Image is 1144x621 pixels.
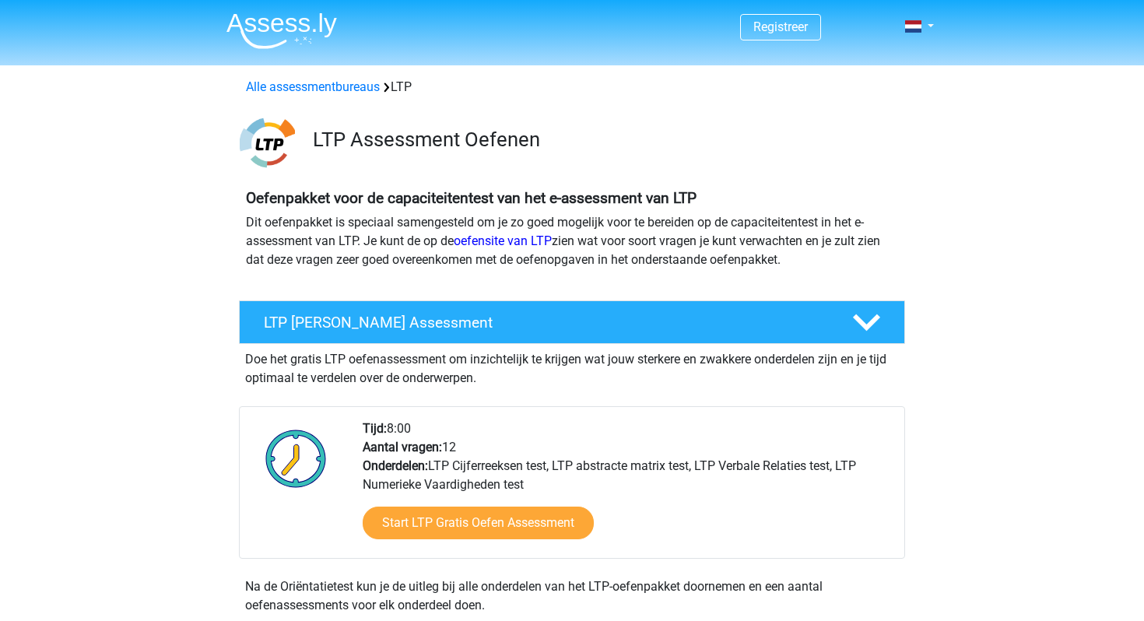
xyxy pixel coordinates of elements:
[363,440,442,454] b: Aantal vragen:
[246,213,898,269] p: Dit oefenpakket is speciaal samengesteld om je zo goed mogelijk voor te bereiden op de capaciteit...
[239,577,905,615] div: Na de Oriëntatietest kun je de uitleg bij alle onderdelen van het LTP-oefenpakket doornemen en ee...
[454,233,552,248] a: oefensite van LTP
[233,300,911,344] a: LTP [PERSON_NAME] Assessment
[363,421,387,436] b: Tijd:
[246,79,380,94] a: Alle assessmentbureaus
[264,314,827,332] h4: LTP [PERSON_NAME] Assessment
[753,19,808,34] a: Registreer
[363,458,428,473] b: Onderdelen:
[226,12,337,49] img: Assessly
[246,189,697,207] b: Oefenpakket voor de capaciteitentest van het e-assessment van LTP
[240,115,295,170] img: ltp.png
[363,507,594,539] a: Start LTP Gratis Oefen Assessment
[240,78,904,96] div: LTP
[239,344,905,388] div: Doe het gratis LTP oefenassessment om inzichtelijk te krijgen wat jouw sterkere en zwakkere onder...
[257,419,335,497] img: Klok
[351,419,904,558] div: 8:00 12 LTP Cijferreeksen test, LTP abstracte matrix test, LTP Verbale Relaties test, LTP Numerie...
[313,128,893,152] h3: LTP Assessment Oefenen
